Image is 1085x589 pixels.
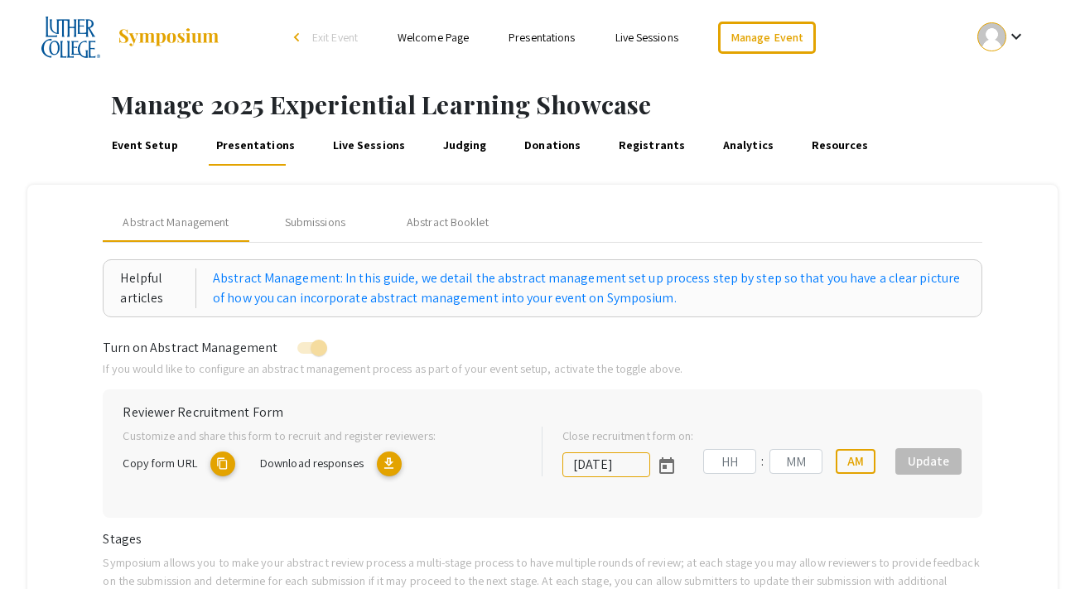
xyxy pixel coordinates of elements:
p: If you would like to configure an abstract management process as part of your event setup, activa... [103,360,981,378]
img: 2025 Experiential Learning Showcase [41,17,100,58]
a: Judging [441,126,489,166]
img: Symposium by ForagerOne [117,27,220,47]
a: Presentations [509,30,575,45]
h6: Stages [103,531,981,547]
span: Turn on Abstract Management [103,339,277,356]
a: Live Sessions [615,30,678,45]
mat-icon: Expand account dropdown [1006,27,1026,46]
mat-icon: Export responses [377,451,402,476]
a: Presentations [213,126,297,166]
button: Update [895,448,962,475]
span: Download responses [260,455,364,471]
div: Abstract Booklet [407,214,489,231]
a: Registrants [616,126,688,166]
button: Open calendar [650,448,683,481]
div: Submissions [285,214,345,231]
input: Hours [703,449,756,474]
a: Event Setup [108,126,181,166]
span: Exit Event [312,30,358,45]
span: Abstract Management [123,214,229,231]
button: AM [836,449,875,474]
p: Customize and share this form to recruit and register reviewers: [123,427,515,445]
div: Helpful articles [120,268,196,308]
a: Analytics [721,126,776,166]
input: Minutes [769,449,822,474]
button: Expand account dropdown [960,18,1044,56]
a: Donations [522,126,583,166]
a: Manage Event [718,22,816,54]
a: Resources [808,126,870,166]
h6: Reviewer Recruitment Form [123,404,962,420]
a: Abstract Management: In this guide, we detail the abstract management set up process step by step... [213,268,965,308]
a: 2025 Experiential Learning Showcase [41,17,220,58]
span: Copy form URL [123,455,196,471]
div: : [756,451,769,471]
a: Welcome Page [398,30,469,45]
a: Live Sessions [330,126,407,166]
div: arrow_back_ios [294,32,304,42]
h1: Manage 2025 Experiential Learning Showcase [111,89,1085,119]
mat-icon: copy URL [210,451,235,476]
iframe: Chat [12,514,70,577]
label: Close recruitment form on: [562,427,694,445]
